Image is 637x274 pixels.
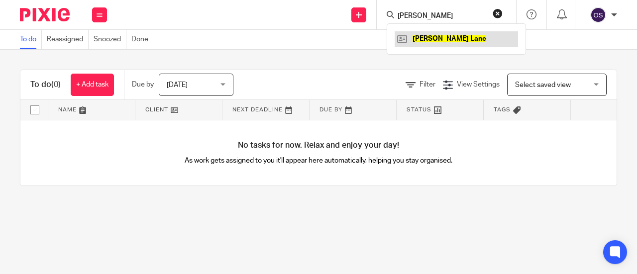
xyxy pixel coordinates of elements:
[20,140,617,151] h4: No tasks for now. Relax and enjoy your day!
[131,30,153,49] a: Done
[457,81,500,88] span: View Settings
[47,30,89,49] a: Reassigned
[515,82,571,89] span: Select saved view
[167,82,188,89] span: [DATE]
[590,7,606,23] img: svg%3E
[420,81,435,88] span: Filter
[51,81,61,89] span: (0)
[493,8,503,18] button: Clear
[494,107,511,112] span: Tags
[94,30,126,49] a: Snoozed
[20,30,42,49] a: To do
[132,80,154,90] p: Due by
[170,156,468,166] p: As work gets assigned to you it'll appear here automatically, helping you stay organised.
[397,12,486,21] input: Search
[30,80,61,90] h1: To do
[20,8,70,21] img: Pixie
[71,74,114,96] a: + Add task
